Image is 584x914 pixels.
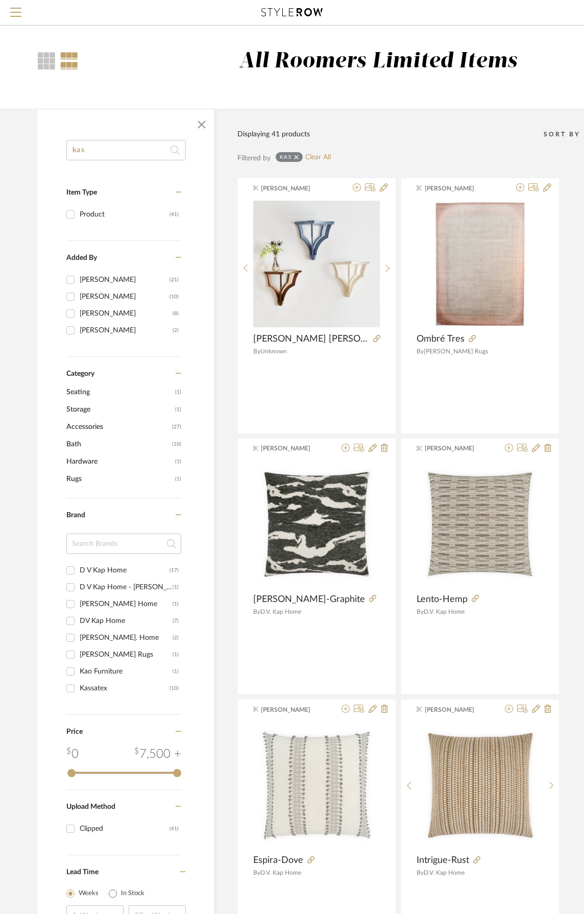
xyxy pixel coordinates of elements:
span: (1) [175,453,181,470]
img: Ombré Tres [434,200,526,328]
div: Kassatex [80,680,169,696]
div: [PERSON_NAME] Home [80,596,173,612]
div: (8) [173,305,179,322]
div: [PERSON_NAME] [80,305,173,322]
div: (2) [173,630,179,646]
label: In Stock [121,888,144,899]
div: [PERSON_NAME] [80,288,169,305]
img: Intrigue-Rust [417,722,544,849]
span: (1) [175,401,181,418]
label: Weeks [79,888,99,899]
span: [PERSON_NAME] [425,184,489,193]
span: (1) [175,471,181,487]
span: [PERSON_NAME] [425,444,489,453]
span: Brand [66,512,85,519]
span: By [417,609,424,615]
img: Lento-Hemp [417,461,544,588]
span: Hardware [66,453,173,470]
img: Espira-Dove [253,722,380,849]
div: (10) [169,680,179,696]
span: Espira-Dove [253,855,303,866]
span: Seating [66,383,173,401]
div: 7,500 + [134,745,181,763]
span: Ombré Tres [417,333,465,345]
span: Lento-Hemp [417,594,468,605]
span: By [253,348,260,354]
span: (27) [172,419,181,435]
span: D.V. Kap Home [424,870,465,876]
span: (10) [172,436,181,452]
div: D V Kap Home [80,562,169,579]
div: 0 [253,200,380,328]
img: Felix-Graphite [253,461,380,588]
span: (1) [175,384,181,400]
span: D.V. Kap Home [260,870,301,876]
span: Accessories [66,418,169,436]
div: (41) [169,206,179,223]
div: All Roomers Limited Items [239,49,518,75]
div: (1) [173,596,179,612]
span: By [253,609,260,615]
span: By [417,348,424,354]
span: Upload Method [66,803,115,810]
div: 0 [417,200,544,328]
span: Bath [66,436,169,453]
span: Storage [66,401,173,418]
button: Close [191,114,212,135]
span: By [253,870,260,876]
div: DV Kap Home [80,613,173,629]
span: Category [66,370,94,378]
div: [PERSON_NAME] [80,272,169,288]
span: [PERSON_NAME]-Graphite [253,594,365,605]
span: D.V. Kap Home [260,609,301,615]
div: (2) [173,322,179,339]
span: [PERSON_NAME] [PERSON_NAME] [253,333,369,345]
img: Suzanne Kasler Jacque Bracket [253,201,380,327]
span: [PERSON_NAME] Rugs [424,348,488,354]
div: [PERSON_NAME] [80,322,173,339]
div: (1) [173,646,179,663]
div: (21) [169,272,179,288]
a: Clear All [305,153,331,162]
span: Intrigue-Rust [417,855,469,866]
input: Search Brands [66,534,181,554]
span: Price [66,728,83,735]
div: 0 [66,745,79,763]
div: [PERSON_NAME] Rugs [80,646,173,663]
div: (10) [169,288,179,305]
span: Unknown [260,348,287,354]
div: (41) [169,821,179,837]
div: (1) [173,579,179,595]
div: (1) [173,663,179,680]
div: Product [80,206,169,223]
div: [PERSON_NAME]. Home [80,630,173,646]
span: [PERSON_NAME] [261,705,325,714]
span: Item Type [66,189,97,196]
input: Search within 41 results [66,140,186,160]
span: Rugs [66,470,173,488]
div: Kao Furniture [80,663,173,680]
div: (7) [173,613,179,629]
span: [PERSON_NAME] [261,444,325,453]
div: D V Kap Home - [PERSON_NAME] [PERSON_NAME] [80,579,173,595]
div: Clipped [80,821,169,837]
div: (17) [169,562,179,579]
div: Displaying 41 products [237,129,310,140]
span: Lead Time [66,869,99,876]
span: [PERSON_NAME] [425,705,489,714]
span: By [417,870,424,876]
span: [PERSON_NAME] [261,184,325,193]
span: Added By [66,254,97,261]
div: Filtered by [237,153,271,164]
span: D.V. Kap Home [424,609,465,615]
div: kas [280,154,292,160]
